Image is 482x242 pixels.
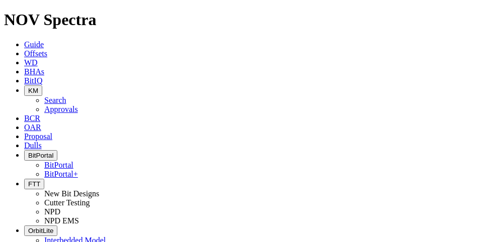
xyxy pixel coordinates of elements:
[44,207,60,216] a: NPD
[24,67,44,76] a: BHAs
[24,225,57,236] button: OrbitLite
[24,141,42,150] a: Dulls
[4,11,478,29] h1: NOV Spectra
[28,152,53,159] span: BitPortal
[44,198,90,207] a: Cutter Testing
[44,216,79,225] a: NPD EMS
[24,76,42,85] a: BitIQ
[24,123,41,132] a: OAR
[24,132,52,141] a: Proposal
[24,150,57,161] button: BitPortal
[28,180,40,188] span: FTT
[44,170,78,178] a: BitPortal+
[24,85,42,96] button: KM
[24,49,47,58] a: Offsets
[44,189,99,198] a: New Bit Designs
[44,105,78,113] a: Approvals
[28,227,53,234] span: OrbitLite
[44,161,73,169] a: BitPortal
[28,87,38,94] span: KM
[44,96,66,104] a: Search
[24,114,40,123] a: BCR
[24,179,44,189] button: FTT
[24,58,38,67] a: WD
[24,40,44,49] a: Guide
